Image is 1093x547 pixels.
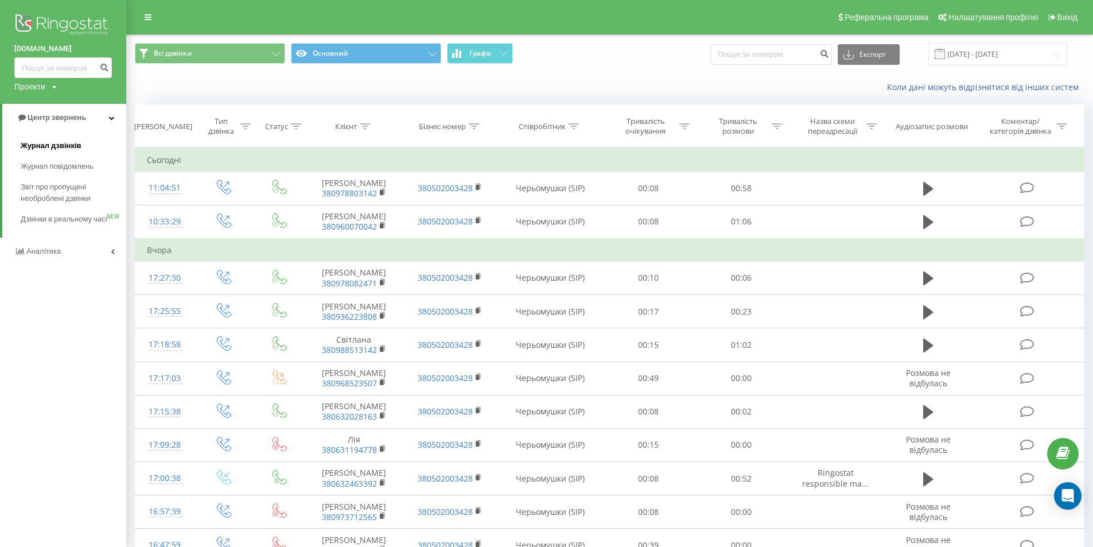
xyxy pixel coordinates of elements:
div: 11:04:51 [147,177,183,199]
td: 00:17 [602,295,694,328]
img: Ringostat logo [14,11,112,40]
td: [PERSON_NAME] [306,462,402,495]
a: 380502003428 [418,373,473,383]
a: 380502003428 [418,473,473,484]
a: 380631194778 [322,444,377,455]
td: 00:00 [695,428,787,461]
div: Тривалість розмови [707,117,769,136]
td: Світлана [306,328,402,362]
a: 380978803142 [322,188,377,199]
a: 380973712565 [322,511,377,522]
td: 00:52 [695,462,787,495]
td: 00:08 [602,172,694,205]
div: Проекти [14,81,45,92]
a: Журнал повідомлень [21,156,126,177]
div: 16:57:39 [147,501,183,523]
span: Графік [469,49,492,57]
td: Черьомушки (SIP) [498,328,602,362]
td: [PERSON_NAME] [306,495,402,529]
div: 17:09:28 [147,434,183,456]
div: Тип дзвінка [205,117,238,136]
a: 380960070042 [322,221,377,232]
div: Бізнес номер [419,122,466,131]
td: Черьомушки (SIP) [498,362,602,395]
td: 00:10 [602,261,694,294]
div: 17:15:38 [147,401,183,423]
button: Графік [447,43,513,64]
td: 00:23 [695,295,787,328]
a: Центр звернень [2,104,126,131]
a: 380936223808 [322,311,377,322]
a: Дзвінки в реальному часіNEW [21,209,126,230]
div: Співробітник [519,122,566,131]
td: 00:00 [695,495,787,529]
td: Черьомушки (SIP) [498,261,602,294]
span: Розмова не відбулась [906,367,951,389]
td: [PERSON_NAME] [306,362,402,395]
span: Аналiтика [26,247,61,255]
td: Вчора [135,239,1084,262]
div: Коментар/категорія дзвінка [987,117,1054,136]
span: Центр звернень [28,113,86,122]
td: Лія [306,428,402,461]
span: Ringostat responsible ma... [802,467,869,488]
td: Черьомушки (SIP) [498,428,602,461]
td: Черьомушки (SIP) [498,462,602,495]
td: 00:15 [602,328,694,362]
td: [PERSON_NAME] [306,172,402,205]
span: Дзвінки в реальному часі [21,214,107,225]
td: Черьомушки (SIP) [498,205,602,239]
a: 380502003428 [418,439,473,450]
button: Експорт [838,44,900,65]
div: Назва схеми переадресації [802,117,863,136]
td: 01:06 [695,205,787,239]
div: 17:17:03 [147,367,183,390]
td: [PERSON_NAME] [306,395,402,428]
a: 380502003428 [418,306,473,317]
span: Вихід [1057,13,1078,22]
td: 00:49 [602,362,694,395]
td: Черьомушки (SIP) [498,172,602,205]
span: Розмова не відбулась [906,501,951,522]
a: 380502003428 [418,183,473,193]
div: 17:00:38 [147,467,183,490]
td: Черьомушки (SIP) [498,495,602,529]
a: Звіт про пропущені необроблені дзвінки [21,177,126,209]
div: 10:33:29 [147,211,183,233]
a: 380502003428 [418,339,473,350]
button: Всі дзвінки [135,43,285,64]
td: [PERSON_NAME] [306,295,402,328]
td: 00:02 [695,395,787,428]
td: 00:08 [602,495,694,529]
td: [PERSON_NAME] [306,261,402,294]
a: 380632463392 [322,478,377,489]
span: Налаштування профілю [948,13,1038,22]
div: Тривалість очікування [615,117,676,136]
div: Open Intercom Messenger [1054,482,1082,510]
td: 00:15 [602,428,694,461]
td: 00:08 [602,462,694,495]
td: 00:06 [695,261,787,294]
a: Коли дані можуть відрізнятися вiд інших систем [887,82,1084,92]
a: 380988513142 [322,344,377,355]
a: 380502003428 [418,406,473,417]
input: Пошук за номером [14,57,112,78]
div: Статус [265,122,288,131]
td: 00:08 [602,395,694,428]
div: Аудіозапис розмови [896,122,968,131]
div: 17:25:55 [147,300,183,323]
span: Журнал дзвінків [21,140,81,152]
a: 380502003428 [418,272,473,283]
span: Всі дзвінки [154,49,192,58]
input: Пошук за номером [710,44,832,65]
a: Журнал дзвінків [21,135,126,156]
td: 00:58 [695,172,787,205]
div: 17:18:58 [147,333,183,356]
a: 380632028163 [322,411,377,422]
span: Журнал повідомлень [21,161,94,172]
a: 380502003428 [418,506,473,517]
div: Клієнт [335,122,357,131]
td: Сьогодні [135,149,1084,172]
td: 00:00 [695,362,787,395]
td: 01:02 [695,328,787,362]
